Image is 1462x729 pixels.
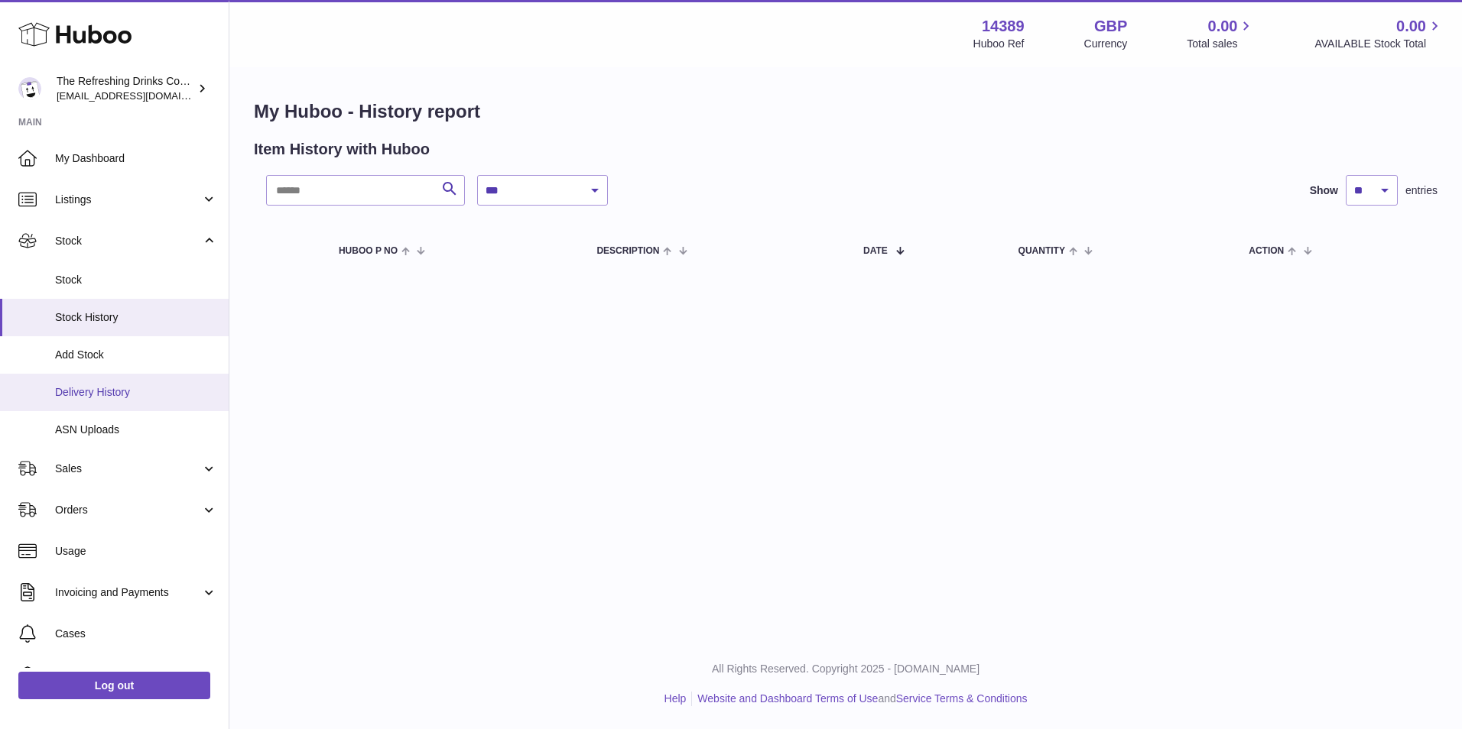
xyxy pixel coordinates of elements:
[55,462,201,476] span: Sales
[55,310,217,325] span: Stock History
[692,692,1027,706] li: and
[55,544,217,559] span: Usage
[1019,246,1065,256] span: Quantity
[242,662,1450,676] p: All Rights Reserved. Copyright 2025 - [DOMAIN_NAME]
[1396,16,1426,37] span: 0.00
[254,139,430,160] h2: Item History with Huboo
[18,672,210,699] a: Log out
[1094,16,1127,37] strong: GBP
[57,74,194,103] div: The Refreshing Drinks Company
[1249,246,1284,256] span: Action
[1310,183,1338,198] label: Show
[55,627,217,641] span: Cases
[55,193,201,207] span: Listings
[697,692,878,705] a: Website and Dashboard Terms of Use
[1314,16,1444,51] a: 0.00 AVAILABLE Stock Total
[1405,183,1438,198] span: entries
[1208,16,1238,37] span: 0.00
[863,246,888,256] span: Date
[18,77,41,100] img: internalAdmin-14389@internal.huboo.com
[55,423,217,437] span: ASN Uploads
[596,246,659,256] span: Description
[55,273,217,287] span: Stock
[1187,37,1255,51] span: Total sales
[1187,16,1255,51] a: 0.00 Total sales
[339,246,398,256] span: Huboo P no
[55,348,217,362] span: Add Stock
[55,503,201,517] span: Orders
[982,16,1025,37] strong: 14389
[57,89,225,102] span: [EMAIL_ADDRESS][DOMAIN_NAME]
[55,385,217,400] span: Delivery History
[1314,37,1444,51] span: AVAILABLE Stock Total
[1084,37,1128,51] div: Currency
[896,692,1028,705] a: Service Terms & Conditions
[973,37,1025,51] div: Huboo Ref
[254,99,1438,124] h1: My Huboo - History report
[664,692,687,705] a: Help
[55,234,201,248] span: Stock
[55,151,217,166] span: My Dashboard
[55,585,201,600] span: Invoicing and Payments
